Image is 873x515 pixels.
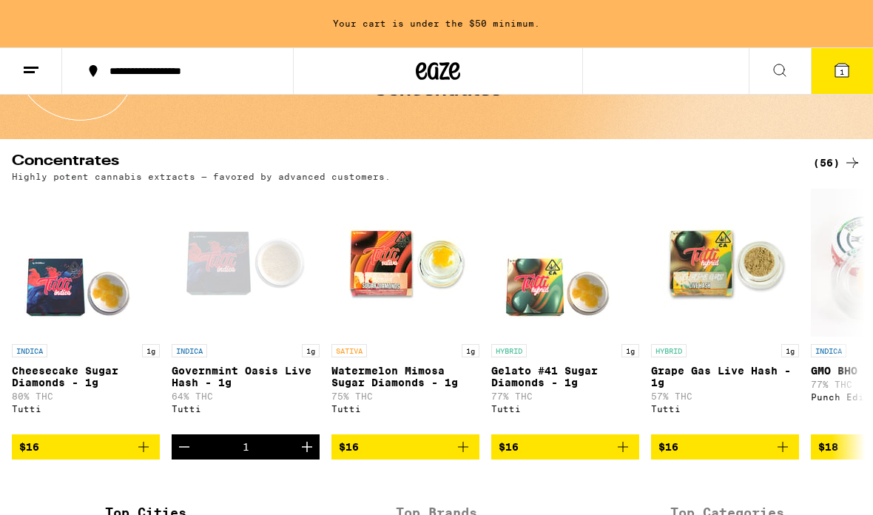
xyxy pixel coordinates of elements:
a: (56) [813,154,861,172]
img: Tutti - Grape Gas Live Hash - 1g [651,189,799,337]
p: 1g [302,344,320,357]
span: $16 [339,441,359,453]
p: 64% THC [172,391,320,401]
p: HYBRID [491,344,527,357]
p: 80% THC [12,391,160,401]
div: Tutti [331,404,479,414]
p: INDICA [172,344,207,357]
p: INDICA [811,344,846,357]
p: 1g [462,344,479,357]
a: Open page for Grape Gas Live Hash - 1g from Tutti [651,189,799,434]
p: INDICA [12,344,47,357]
p: HYBRID [651,344,687,357]
p: Watermelon Mimosa Sugar Diamonds - 1g [331,365,479,388]
button: Increment [294,434,320,460]
div: Tutti [12,404,160,414]
p: 1g [781,344,799,357]
p: Grape Gas Live Hash - 1g [651,365,799,388]
p: 75% THC [331,391,479,401]
div: 1 [243,441,249,453]
img: Tutti - Cheesecake Sugar Diamonds - 1g [12,189,160,337]
p: 1g [621,344,639,357]
span: $16 [499,441,519,453]
a: Open page for Watermelon Mimosa Sugar Diamonds - 1g from Tutti [331,189,479,434]
button: Add to bag [12,434,160,460]
div: Tutti [172,404,320,414]
button: Add to bag [331,434,479,460]
p: SATIVA [331,344,367,357]
p: 1g [142,344,160,357]
p: Gelato #41 Sugar Diamonds - 1g [491,365,639,388]
span: $16 [19,441,39,453]
button: 1 [811,48,873,94]
button: Add to bag [491,434,639,460]
h2: Concentrates [12,154,789,172]
p: Cheesecake Sugar Diamonds - 1g [12,365,160,388]
p: Highly potent cannabis extracts — favored by advanced customers. [12,172,391,181]
button: Decrement [172,434,197,460]
button: Add to bag [651,434,799,460]
a: Open page for Cheesecake Sugar Diamonds - 1g from Tutti [12,189,160,434]
div: Tutti [491,404,639,414]
p: 77% THC [491,391,639,401]
span: $16 [658,441,678,453]
span: 1 [840,67,844,76]
p: 57% THC [651,391,799,401]
div: Tutti [651,404,799,414]
a: Open page for Gelato #41 Sugar Diamonds - 1g from Tutti [491,189,639,434]
img: Tutti - Watermelon Mimosa Sugar Diamonds - 1g [331,189,479,337]
img: Tutti - Gelato #41 Sugar Diamonds - 1g [491,189,639,337]
span: $18 [818,441,838,453]
p: Governmint Oasis Live Hash - 1g [172,365,320,388]
a: Open page for Governmint Oasis Live Hash - 1g from Tutti [172,189,320,434]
